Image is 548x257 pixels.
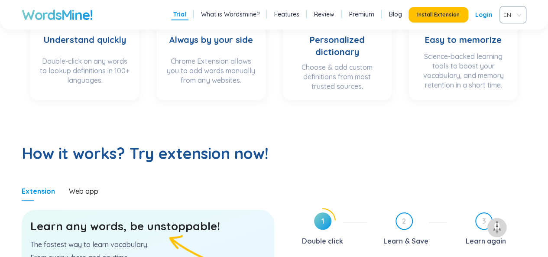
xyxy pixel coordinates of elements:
[173,10,186,19] a: Trial
[292,62,383,91] div: Choose & add custom definitions from most trusted sources.
[454,212,526,248] div: 3Learn again
[302,234,343,248] div: Double click
[44,16,126,52] h3: Understand quickly
[201,10,259,19] a: What is Wordsmine?
[30,240,266,249] p: The fastest way to learn vocabulary.
[22,186,55,196] div: Extension
[417,11,460,18] span: Install Extension
[465,234,506,248] div: Learn again
[475,7,493,23] a: Login
[374,212,447,248] div: 2Learn & Save
[476,213,492,229] span: 3
[503,8,519,21] span: VIE
[69,186,98,196] div: Web app
[396,213,412,229] span: 2
[383,234,428,248] div: Learn & Save
[274,10,299,19] a: Features
[39,56,130,91] div: Double-click on any words to lookup definitions in 100+ languages.
[389,10,402,19] a: Blog
[314,212,331,230] span: 1
[490,221,504,234] img: to top
[22,6,92,23] a: WordsMine!
[165,56,256,91] div: Chrome Extension allows you to add words manually from any websites.
[30,218,266,234] h3: Learn any words, be unstoppable!
[287,212,367,248] div: 1Double click
[349,10,374,19] a: Premium
[418,52,509,91] div: Science-backed learning tools to boost your vocabulary, and memory retention in a short time.
[292,16,383,58] h3: Personalized dictionary
[409,7,468,23] button: Install Extension
[22,143,526,164] h2: How it works? Try extension now!
[314,10,334,19] a: Review
[425,16,502,47] h3: Easy to memorize
[169,16,253,52] h3: Always by your side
